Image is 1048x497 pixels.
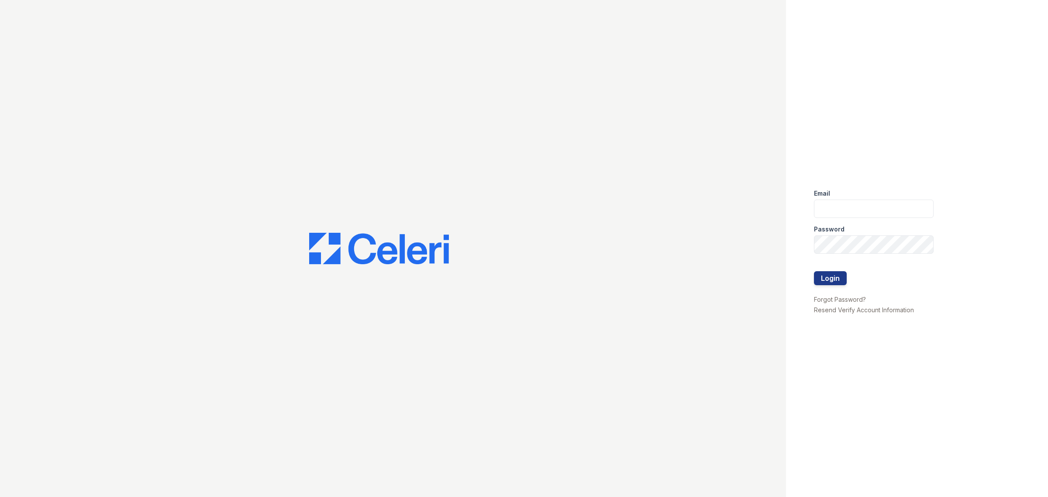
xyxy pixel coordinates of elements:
[814,189,830,198] label: Email
[814,296,866,303] a: Forgot Password?
[309,233,449,264] img: CE_Logo_Blue-a8612792a0a2168367f1c8372b55b34899dd931a85d93a1a3d3e32e68fde9ad4.png
[814,225,845,234] label: Password
[814,271,847,285] button: Login
[814,306,914,314] a: Resend Verify Account Information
